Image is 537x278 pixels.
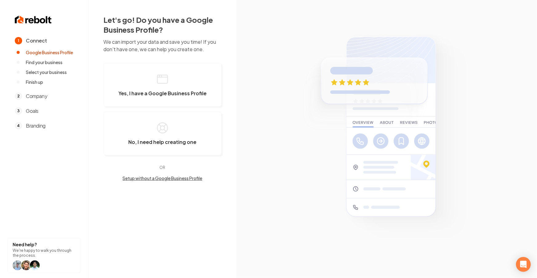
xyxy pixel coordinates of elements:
[103,38,222,53] p: We can import your data and save you time! If you don't have one, we can help you create one.
[26,107,38,115] span: Goals
[15,15,52,25] img: Rebolt Logo
[15,92,22,100] span: 2
[7,238,81,273] button: Need help?We're happy to walk you through the process.help icon Willhelp icon Willhelp icon arwin
[103,63,222,107] button: Yes, I have a Google Business Profile
[118,90,206,96] span: Yes, I have a Google Business Profile
[296,30,477,248] img: Google Business Profile
[15,122,22,129] span: 4
[26,37,47,44] span: Connect
[103,165,222,170] p: OR
[103,15,222,35] h2: Let's go! Do you have a Google Business Profile?
[13,260,22,270] img: help icon Will
[30,260,40,270] img: help icon arwin
[516,257,531,272] div: Open Intercom Messenger
[15,107,22,115] span: 3
[13,242,37,247] strong: Need help?
[129,139,197,145] span: No, I need help creating one
[15,37,22,44] span: 1
[26,122,46,129] span: Branding
[103,112,222,155] button: No, I need help creating one
[103,175,222,181] button: Setup without a Google Business Profile
[26,79,43,85] span: Finish up
[26,69,67,75] span: Select your business
[26,49,73,55] span: Google Business Profile
[21,260,31,270] img: help icon Will
[26,59,62,65] span: Find your business
[13,248,76,258] p: We're happy to walk you through the process.
[26,92,47,100] span: Company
